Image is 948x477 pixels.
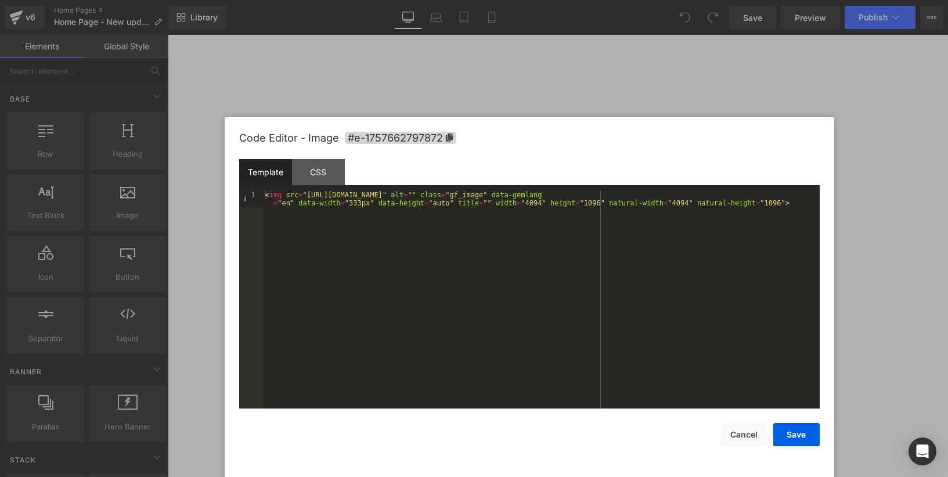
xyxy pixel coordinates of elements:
button: Save [773,423,820,446]
div: 1 [239,191,263,207]
div: CSS [292,159,345,185]
div: Open Intercom Messenger [909,438,936,465]
span: Code Editor - Image [239,132,339,144]
div: Template [239,159,292,185]
button: Cancel [721,423,767,446]
span: Click to copy [345,132,456,144]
